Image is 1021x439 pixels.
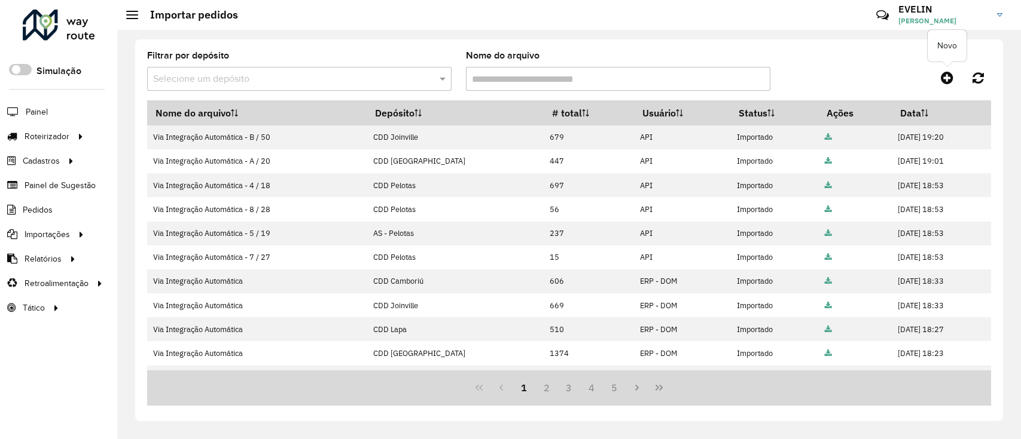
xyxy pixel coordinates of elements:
h2: Importar pedidos [138,8,238,22]
td: [DATE] 19:20 [892,125,991,149]
div: Novo [928,30,967,62]
a: Arquivo completo [825,276,832,286]
td: Importado [730,222,819,245]
td: CDD [GEOGRAPHIC_DATA] [367,341,544,365]
td: CDD [GEOGRAPHIC_DATA] [367,149,544,173]
td: [DATE] 18:33 [892,293,991,317]
td: 237 [544,222,634,245]
td: [DATE] 18:27 [892,317,991,341]
a: Arquivo completo [825,348,832,358]
td: 606 [544,269,634,293]
td: CDD Pelotas [367,173,544,197]
td: Importado [730,269,819,293]
span: Pedidos [23,204,53,216]
td: Importado [730,341,819,365]
td: Importado [730,173,819,197]
th: Usuário [634,100,730,125]
th: Ações [819,100,892,125]
span: Roteirizador [25,130,69,143]
td: Importado [730,293,819,317]
td: 1374 [544,341,634,365]
td: [DATE] 18:23 [892,341,991,365]
th: Nome do arquivo [147,100,367,125]
label: Filtrar por depósito [147,48,229,63]
h3: EVELIN [898,4,988,15]
td: 669 [544,293,634,317]
td: 510 [544,317,634,341]
td: ERP - DOM [634,269,730,293]
button: 5 [603,376,626,399]
td: Via Integração Automática - B / 50 [147,125,367,149]
a: Arquivo completo [825,252,832,262]
td: 15 [544,245,634,269]
td: Via Integração Automática [147,341,367,365]
td: [DATE] 18:53 [892,173,991,197]
span: Tático [23,302,45,314]
td: API [634,222,730,245]
td: [DATE] 18:33 [892,269,991,293]
button: 4 [580,376,603,399]
td: Importado [730,317,819,341]
label: Nome do arquivo [466,48,540,63]
td: Via Integração Automática - 7 / 27 [147,245,367,269]
a: Arquivo completo [825,132,832,142]
th: Depósito [367,100,544,125]
td: [DATE] 18:53 [892,245,991,269]
button: Next Page [626,376,648,399]
td: Via Integração Automática - 4 / 34 [147,366,367,389]
span: Painel de Sugestão [25,179,96,192]
td: Importado [730,245,819,269]
td: Importado [730,149,819,173]
td: API [634,173,730,197]
td: [DATE] 18:53 [892,222,991,245]
td: API [634,245,730,269]
th: # total [544,100,634,125]
td: 447 [544,149,634,173]
td: CDD Joinville [367,293,544,317]
td: [DATE] 18:53 [892,197,991,221]
td: [DATE] 18:20 [892,366,991,389]
td: Importado [730,197,819,221]
td: Via Integração Automática [147,317,367,341]
td: API [634,125,730,149]
span: [PERSON_NAME] [898,16,988,26]
span: Painel [26,106,48,118]
a: Arquivo completo [825,324,832,334]
td: CDD Lapa [367,366,544,389]
td: CDD Joinville [367,125,544,149]
a: Arquivo completo [825,228,832,238]
td: Via Integração Automática [147,269,367,293]
label: Simulação [36,64,81,78]
button: 3 [558,376,581,399]
span: Cadastros [23,155,60,167]
td: ERP - DOM [634,293,730,317]
a: Arquivo completo [825,300,832,311]
td: API [634,197,730,221]
span: Importações [25,228,70,241]
td: Importado [730,366,819,389]
a: Arquivo completo [825,204,832,214]
td: CDD Lapa [367,317,544,341]
td: Via Integração Automática [147,293,367,317]
button: Last Page [648,376,670,399]
th: Data [892,100,991,125]
button: 1 [513,376,535,399]
td: 679 [544,125,634,149]
td: 697 [544,173,634,197]
td: 510 [544,366,634,389]
td: AS - Pelotas [367,222,544,245]
td: Via Integração Automática - 4 / 18 [147,173,367,197]
td: [DATE] 19:01 [892,149,991,173]
a: Contato Rápido [870,2,895,28]
td: CDD Pelotas [367,245,544,269]
td: CDD Camboriú [367,269,544,293]
td: API [634,149,730,173]
td: Via Integração Automática - 8 / 28 [147,197,367,221]
td: Via Integração Automática - A / 20 [147,149,367,173]
td: Via Integração Automática - 5 / 19 [147,222,367,245]
th: Status [730,100,819,125]
a: Arquivo completo [825,156,832,166]
td: API [634,366,730,389]
a: Arquivo completo [825,180,832,191]
td: ERP - DOM [634,341,730,365]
